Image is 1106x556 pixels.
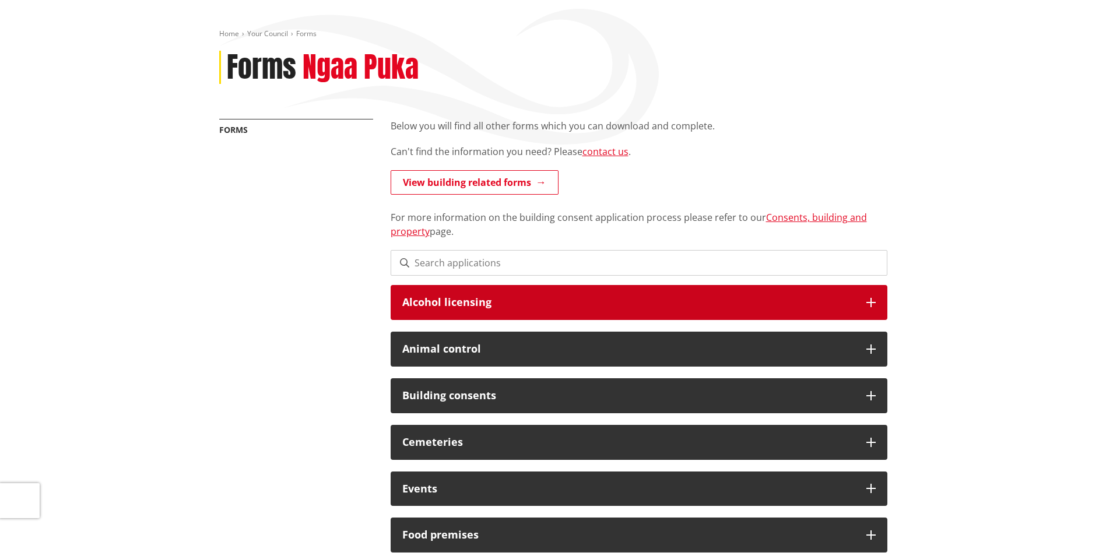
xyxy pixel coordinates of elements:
[402,483,855,495] h3: Events
[391,119,887,133] p: Below you will find all other forms which you can download and complete.
[582,145,629,158] a: contact us
[219,29,239,38] a: Home
[219,124,248,135] a: Forms
[402,437,855,448] h3: Cemeteries
[391,145,887,159] p: Can't find the information you need? Please .
[303,51,419,85] h2: Ngaa Puka
[391,170,559,195] a: View building related forms
[391,250,887,276] input: Search applications
[391,196,887,238] p: For more information on the building consent application process please refer to our page.
[219,29,887,39] nav: breadcrumb
[402,297,855,308] h3: Alcohol licensing
[391,211,867,238] a: Consents, building and property
[402,343,855,355] h3: Animal control
[402,529,855,541] h3: Food premises
[296,29,317,38] span: Forms
[227,51,296,85] h1: Forms
[402,390,855,402] h3: Building consents
[247,29,288,38] a: Your Council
